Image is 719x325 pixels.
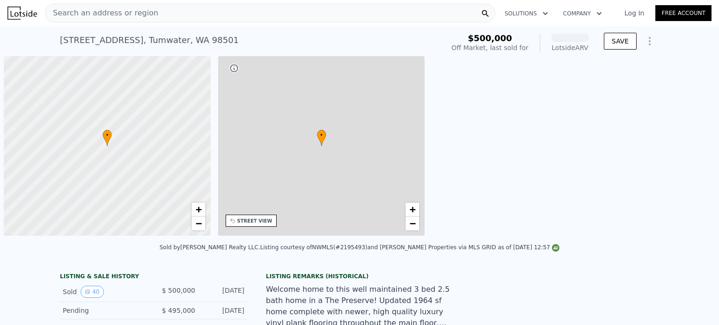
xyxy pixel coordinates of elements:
[103,130,112,146] div: •
[63,286,146,298] div: Sold
[195,203,201,215] span: +
[191,217,205,231] a: Zoom out
[191,202,205,217] a: Zoom in
[317,130,326,146] div: •
[655,5,712,21] a: Free Account
[410,217,416,229] span: −
[613,8,655,18] a: Log In
[556,5,609,22] button: Company
[60,273,247,282] div: LISTING & SALE HISTORY
[552,244,559,252] img: NWMLS Logo
[405,217,419,231] a: Zoom out
[7,7,37,20] img: Lotside
[195,217,201,229] span: −
[260,244,559,251] div: Listing courtesy of NWMLS (#2195493) and [PERSON_NAME] Properties via MLS GRID as of [DATE] 12:57
[604,33,637,50] button: SAVE
[551,43,589,52] div: Lotside ARV
[452,43,528,52] div: Off Market, last sold for
[410,203,416,215] span: +
[405,202,419,217] a: Zoom in
[468,33,512,43] span: $500,000
[60,34,239,47] div: [STREET_ADDRESS] , Tumwater , WA 98501
[45,7,158,19] span: Search an address or region
[103,131,112,139] span: •
[640,32,659,51] button: Show Options
[160,244,260,251] div: Sold by [PERSON_NAME] Realty LLC .
[497,5,556,22] button: Solutions
[266,273,453,280] div: Listing Remarks (Historical)
[81,286,103,298] button: View historical data
[237,217,272,224] div: STREET VIEW
[317,131,326,139] span: •
[162,307,195,314] span: $ 495,000
[203,306,244,315] div: [DATE]
[203,286,244,298] div: [DATE]
[162,287,195,294] span: $ 500,000
[63,306,146,315] div: Pending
